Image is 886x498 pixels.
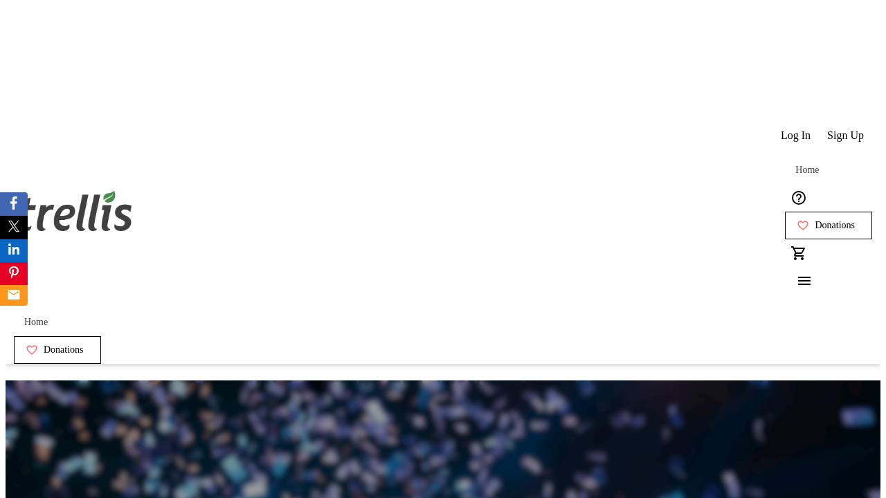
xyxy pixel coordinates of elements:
span: Home [795,165,819,176]
a: Home [785,156,829,184]
button: Sign Up [819,122,872,149]
span: Home [24,317,48,328]
img: Orient E2E Organization r8754XgtpR's Logo [14,176,137,245]
span: Log In [781,129,811,142]
button: Log In [772,122,819,149]
a: Donations [785,212,872,239]
button: Help [785,184,813,212]
span: Sign Up [827,129,864,142]
a: Donations [14,336,101,364]
button: Menu [785,267,813,295]
span: Donations [815,220,855,231]
span: Donations [44,344,84,356]
button: Cart [785,239,813,267]
a: Home [14,308,58,336]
